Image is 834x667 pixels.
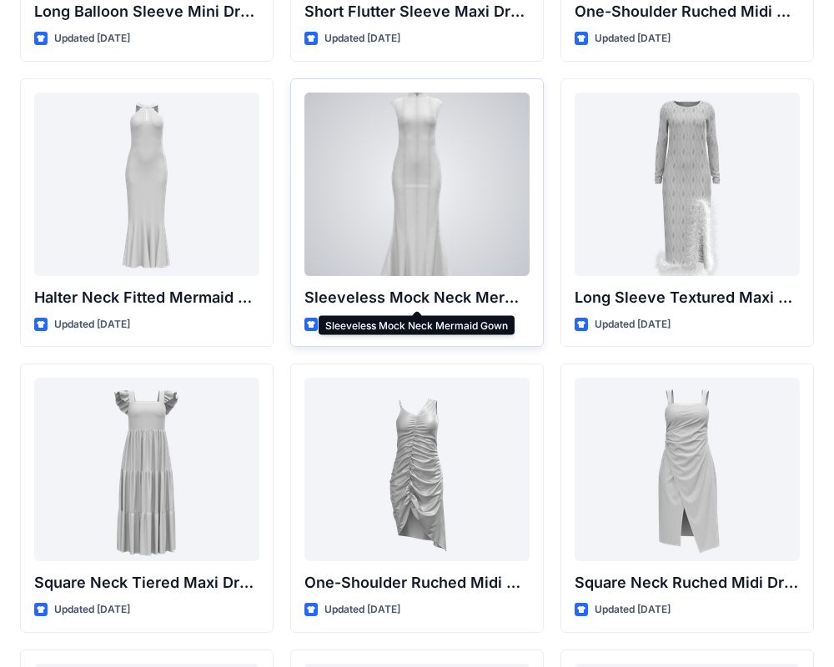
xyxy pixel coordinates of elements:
p: Updated [DATE] [54,601,130,619]
a: Square Neck Tiered Maxi Dress with Ruffle Sleeves [34,378,259,561]
p: Square Neck Tiered Maxi Dress with Ruffle Sleeves [34,571,259,594]
p: Long Sleeve Textured Maxi Dress with Feather Hem [575,286,800,309]
p: Updated [DATE] [54,316,130,333]
p: Sleeveless Mock Neck Mermaid Gown [304,286,530,309]
p: Square Neck Ruched Midi Dress with Asymmetrical Hem [575,571,800,594]
p: Updated [DATE] [595,30,671,48]
p: Updated [DATE] [324,601,400,619]
p: Updated [DATE] [595,601,671,619]
p: Updated [DATE] [324,30,400,48]
p: Updated [DATE] [324,316,400,333]
a: One-Shoulder Ruched Midi Dress with Asymmetrical Hem [304,378,530,561]
a: Sleeveless Mock Neck Mermaid Gown [304,93,530,276]
p: Updated [DATE] [54,30,130,48]
a: Square Neck Ruched Midi Dress with Asymmetrical Hem [575,378,800,561]
p: Halter Neck Fitted Mermaid Gown with Keyhole Detail [34,286,259,309]
a: Halter Neck Fitted Mermaid Gown with Keyhole Detail [34,93,259,276]
a: Long Sleeve Textured Maxi Dress with Feather Hem [575,93,800,276]
p: One-Shoulder Ruched Midi Dress with Asymmetrical Hem [304,571,530,594]
p: Updated [DATE] [595,316,671,333]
